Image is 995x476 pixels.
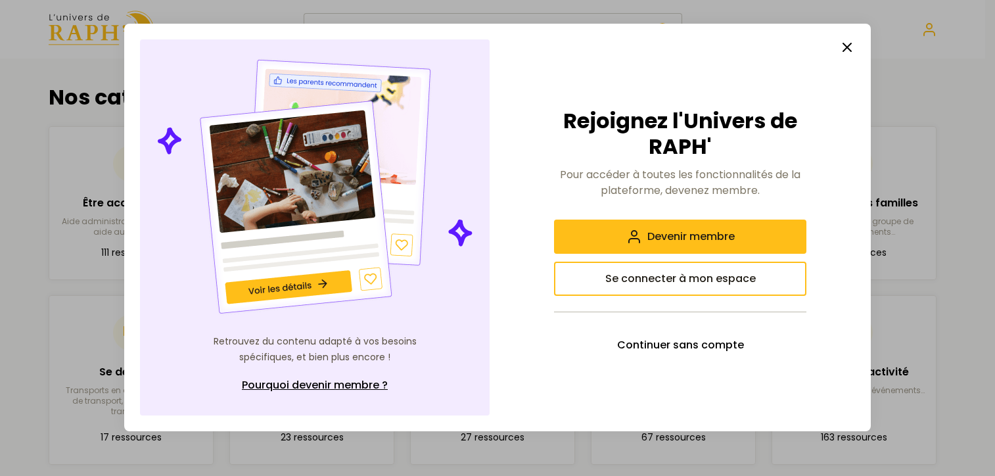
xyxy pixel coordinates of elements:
h2: Rejoignez l'Univers de RAPH' [554,108,806,159]
button: Continuer sans compte [554,328,806,362]
span: Devenir membre [647,229,735,245]
p: Pour accéder à toutes les fonctionnalités de la plateforme, devenez membre. [554,167,806,199]
span: Pourquoi devenir membre ? [242,377,388,393]
span: Continuer sans compte [617,337,744,353]
button: Devenir membre [554,220,806,254]
span: Se connecter à mon espace [605,271,756,287]
img: Illustration de contenu personnalisé [154,55,476,318]
button: Se connecter à mon espace [554,262,806,296]
p: Retrouvez du contenu adapté à vos besoins spécifiques, et bien plus encore ! [210,334,420,366]
a: Pourquoi devenir membre ? [210,371,420,400]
